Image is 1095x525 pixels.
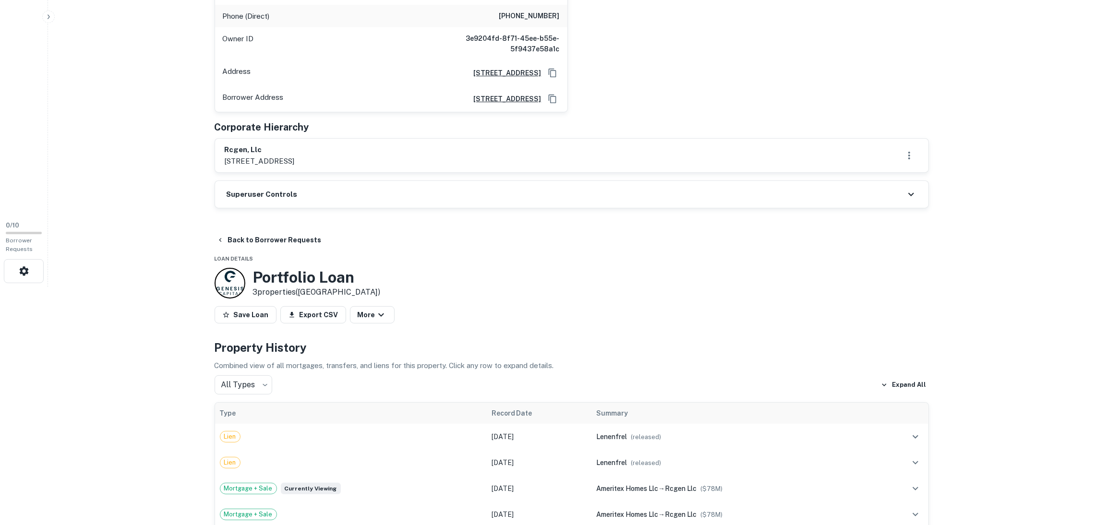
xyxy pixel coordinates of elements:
[220,484,277,493] span: Mortgage + Sale
[596,433,627,441] span: lenenfrel
[225,144,295,155] h6: rcgen, llc
[253,286,381,298] p: 3 properties ([GEOGRAPHIC_DATA])
[631,459,661,466] span: ( released )
[907,480,924,497] button: expand row
[907,429,924,445] button: expand row
[281,483,341,494] span: Currently viewing
[545,92,560,106] button: Copy Address
[596,459,627,466] span: lenenfrel
[466,94,541,104] a: [STREET_ADDRESS]
[223,33,254,54] p: Owner ID
[215,403,487,424] th: Type
[631,433,661,441] span: ( released )
[596,511,658,518] span: ameritex homes llc
[466,68,541,78] a: [STREET_ADDRESS]
[350,306,395,323] button: More
[225,155,295,167] p: [STREET_ADDRESS]
[665,511,697,518] span: rcgen llc
[445,33,560,54] h6: 3e9204fd-8f71-45ee-b55e-5f9437e58a1c
[596,483,869,494] div: →
[253,268,381,286] h3: Portfolio Loan
[220,432,240,441] span: Lien
[223,92,284,106] p: Borrower Address
[215,375,272,394] div: All Types
[215,339,929,356] h4: Property History
[6,222,19,229] span: 0 / 10
[499,11,560,22] h6: [PHONE_NUMBER]
[596,485,658,492] span: ameritex homes llc
[878,378,929,392] button: Expand All
[215,360,929,371] p: Combined view of all mortgages, transfers, and liens for this property. Click any row to expand d...
[907,506,924,523] button: expand row
[215,120,309,134] h5: Corporate Hierarchy
[591,403,874,424] th: Summary
[223,66,251,80] p: Address
[907,454,924,471] button: expand row
[6,237,33,252] span: Borrower Requests
[227,189,298,200] h6: Superuser Controls
[487,403,592,424] th: Record Date
[213,231,325,249] button: Back to Borrower Requests
[223,11,270,22] p: Phone (Direct)
[487,450,592,476] td: [DATE]
[1047,448,1095,494] iframe: Chat Widget
[700,511,722,518] span: ($ 78M )
[487,476,592,501] td: [DATE]
[700,485,722,492] span: ($ 78M )
[596,509,869,520] div: →
[215,306,277,323] button: Save Loan
[220,458,240,467] span: Lien
[545,66,560,80] button: Copy Address
[215,256,253,262] span: Loan Details
[280,306,346,323] button: Export CSV
[487,424,592,450] td: [DATE]
[220,510,277,519] span: Mortgage + Sale
[665,485,697,492] span: rcgen llc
